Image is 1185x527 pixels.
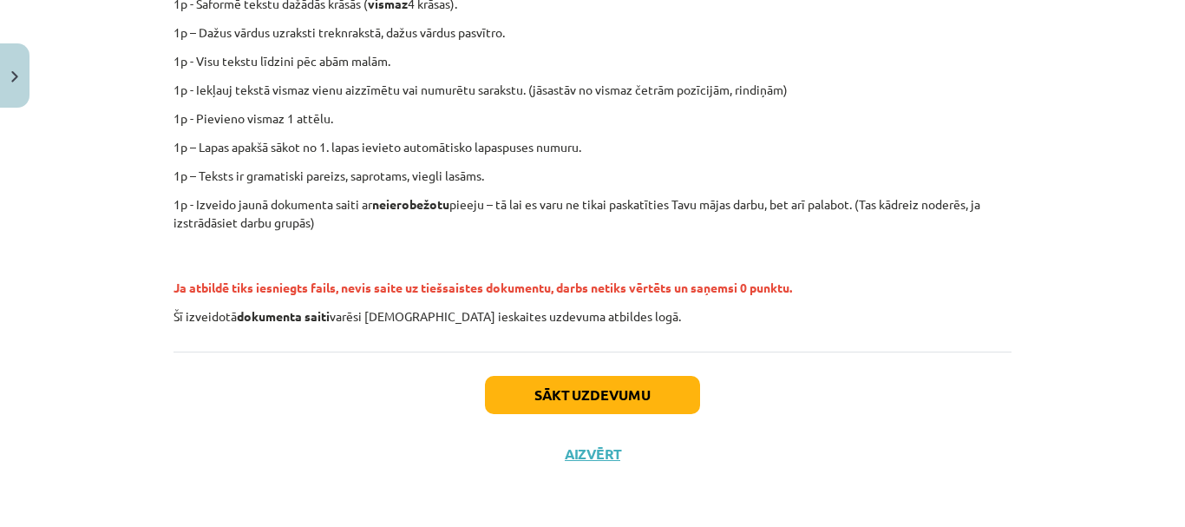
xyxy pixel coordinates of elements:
img: icon-close-lesson-0947bae3869378f0d4975bcd49f059093ad1ed9edebbc8119c70593378902aed.svg [11,71,18,82]
p: 1p - Pievieno vismaz 1 attēlu. [173,109,1012,128]
p: 1p – Lapas apakšā sākot no 1. lapas ievieto automātisko lapaspuses numuru. [173,138,1012,156]
p: 1p – Dažus vārdus uzraksti treknrakstā, dažus vārdus pasvītro. [173,23,1012,42]
button: Aizvērt [560,445,625,463]
strong: dokumenta saiti [237,308,330,324]
span: Ja atbildē tiks iesniegts fails, nevis saite uz tiešsaistes dokumentu, darbs netiks vērtēts un sa... [173,280,792,295]
p: 1p - Visu tekstu līdzini pēc abām malām. [173,52,1012,70]
strong: neierobežotu [372,196,449,212]
p: 1p – Teksts ir gramatiski pareizs, saprotams, viegli lasāms. [173,167,1012,185]
p: Šī izveidotā varēsi [DEMOGRAPHIC_DATA] ieskaites uzdevuma atbildes logā. [173,307,1012,326]
p: 1p - Iekļauj tekstā vismaz vienu aizzīmētu vai numurētu sarakstu. (jāsastāv no vismaz četrām pozī... [173,81,1012,99]
button: Sākt uzdevumu [485,376,700,414]
p: 1p - Izveido jaunā dokumenta saiti ar pieeju – tā lai es varu ne tikai paskatīties Tavu mājas dar... [173,195,1012,232]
